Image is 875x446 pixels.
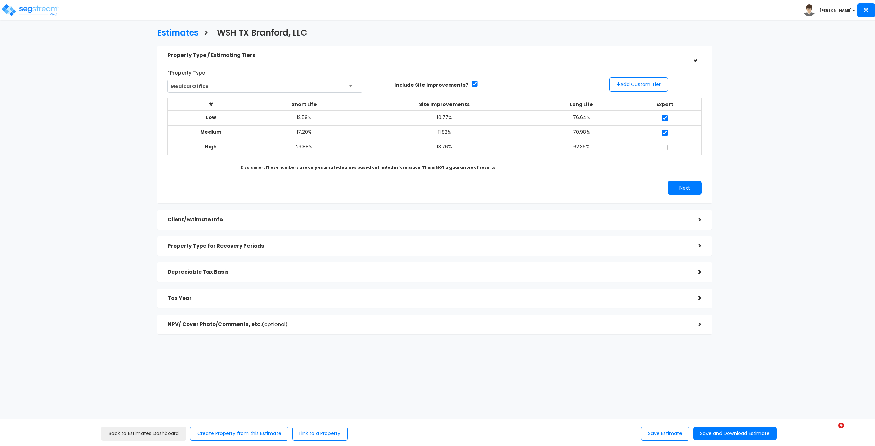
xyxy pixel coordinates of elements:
b: Disclaimer: These numbers are only estimated values based on limited information. This is NOT a g... [241,165,496,170]
button: Next [668,181,702,195]
b: Low [206,114,216,121]
div: > [689,49,700,62]
td: 10.77% [354,111,535,126]
div: > [688,215,702,225]
td: 23.88% [254,140,354,155]
div: > [688,241,702,251]
h5: Tax Year [167,296,688,301]
h5: NPV/ Cover Photo/Comments, etc. [167,322,688,327]
th: Long Life [535,98,628,111]
h5: Property Type for Recovery Periods [167,243,688,249]
a: Back to Estimates Dashboard [101,427,186,441]
td: 12.59% [254,111,354,126]
h3: WSH TX Branford, LLC [217,28,307,39]
button: Save and Download Estimate [693,427,777,440]
span: (optional) [262,321,288,328]
button: Save Estimate [641,427,689,441]
label: Include Site Improvements? [394,82,468,89]
a: WSH TX Branford, LLC [212,22,307,42]
label: *Property Type [167,67,205,76]
div: > [688,267,702,278]
th: Short Life [254,98,354,111]
img: avatar.png [803,4,815,16]
span: Medical Office [168,80,362,93]
th: Site Improvements [354,98,535,111]
h3: Estimates [157,28,199,39]
th: # [168,98,254,111]
a: Estimates [152,22,199,42]
iframe: Intercom live chat [824,423,841,439]
td: 70.98% [535,125,628,140]
b: Medium [200,129,221,135]
button: Link to a Property [292,427,348,441]
h3: > [204,28,208,39]
td: 11.82% [354,125,535,140]
img: logo_pro_r.png [1,3,59,17]
td: 76.64% [535,111,628,126]
div: > [688,319,702,330]
b: High [205,143,217,150]
th: Export [628,98,702,111]
div: > [688,293,702,303]
td: 13.76% [354,140,535,155]
h5: Depreciable Tax Basis [167,269,688,275]
h5: Property Type / Estimating Tiers [167,53,688,58]
td: 17.20% [254,125,354,140]
span: 4 [838,423,844,428]
td: 62.36% [535,140,628,155]
button: Add Custom Tier [609,77,668,92]
h5: Client/Estimate Info [167,217,688,223]
b: [PERSON_NAME] [820,8,852,13]
button: Create Property from this Estimate [190,427,288,441]
span: Medical Office [167,80,362,93]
